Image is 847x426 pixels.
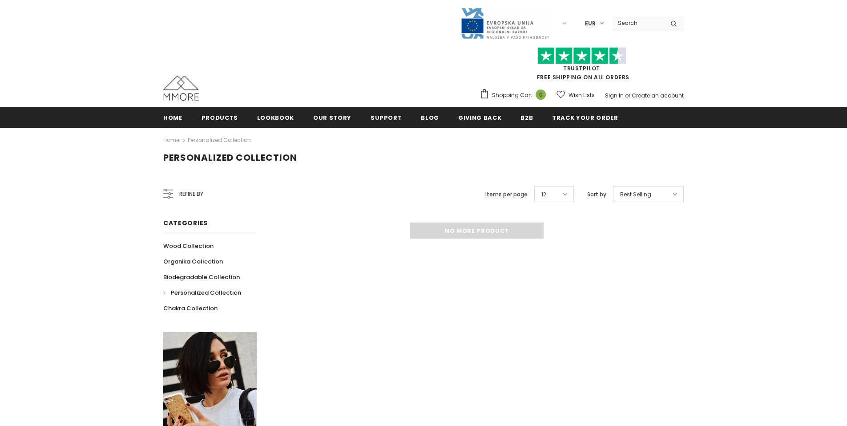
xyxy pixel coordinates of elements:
a: Track your order [552,107,618,127]
span: 0 [536,89,546,100]
a: Organika Collection [163,254,223,269]
span: Our Story [313,114,351,122]
span: Personalized Collection [171,288,241,297]
a: support [371,107,402,127]
a: Lookbook [257,107,294,127]
span: Refine by [179,189,203,199]
span: 12 [541,190,546,199]
span: support [371,114,402,122]
span: Categories [163,219,208,227]
img: MMORE Cases [163,76,199,101]
span: Lookbook [257,114,294,122]
a: Home [163,107,182,127]
span: Giving back [458,114,501,122]
label: Items per page [485,190,528,199]
a: Shopping Cart 0 [480,89,550,102]
span: Track your order [552,114,618,122]
a: Trustpilot [563,65,600,72]
a: Personalized Collection [188,136,251,144]
input: Search Site [613,16,664,29]
span: Shopping Cart [492,91,532,100]
span: Personalized Collection [163,151,297,164]
label: Sort by [587,190,606,199]
span: Chakra Collection [163,304,218,312]
a: Sign In [605,92,624,99]
span: B2B [520,114,533,122]
span: FREE SHIPPING ON ALL ORDERS [480,51,684,81]
span: Biodegradable Collection [163,273,240,281]
a: Blog [421,107,439,127]
a: Our Story [313,107,351,127]
span: Wish Lists [569,91,595,100]
a: Giving back [458,107,501,127]
span: Wood Collection [163,242,214,250]
a: Wish Lists [557,87,595,103]
img: Trust Pilot Stars [537,47,626,65]
a: Wood Collection [163,238,214,254]
a: Chakra Collection [163,300,218,316]
img: Javni Razpis [460,7,549,40]
a: B2B [520,107,533,127]
a: Javni Razpis [460,19,549,27]
a: Home [163,135,179,146]
span: Organika Collection [163,257,223,266]
span: Products [202,114,238,122]
a: Products [202,107,238,127]
span: or [625,92,630,99]
a: Biodegradable Collection [163,269,240,285]
a: Create an account [632,92,684,99]
span: Blog [421,114,439,122]
a: Personalized Collection [163,285,241,300]
span: Home [163,114,182,122]
span: Best Selling [620,190,651,199]
span: EUR [585,19,596,28]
